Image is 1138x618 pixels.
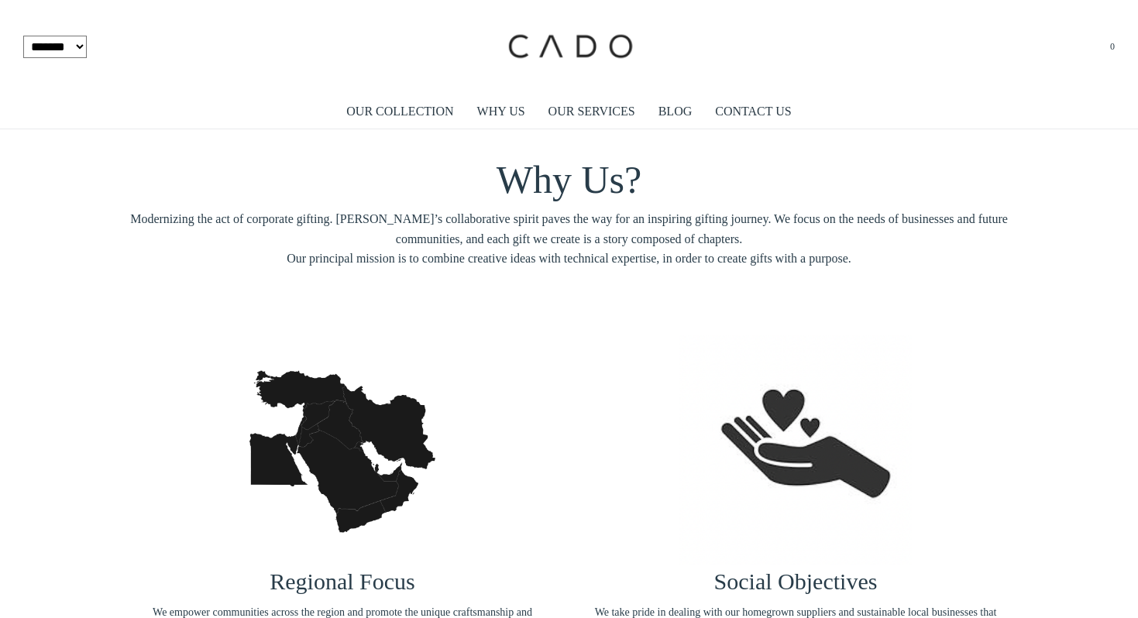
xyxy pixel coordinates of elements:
img: screenshot-20220704-at-063057-1657197187002_1200x.png [679,335,912,565]
span: 0 [1110,41,1115,52]
img: vecteezy_vectorillustrationoftheblackmapofmiddleeastonwhite_-1657197150892_1200x.jpg [226,335,459,568]
a: CONTACT US [715,94,791,129]
a: BLOG [658,94,693,129]
button: Open search bar [1075,49,1085,50]
a: OUR COLLECTION [346,94,453,129]
img: cadogifting [504,12,635,82]
span: Modernizing the act of corporate gifting. [PERSON_NAME]’s collaborative spirit paves the way for ... [128,209,1011,269]
span: Social Objectives [714,568,878,594]
span: Why Us? [497,158,641,201]
a: 0 [1108,39,1115,54]
span: Regional Focus [270,568,415,594]
a: WHY US [477,94,525,129]
a: OUR SERVICES [548,94,635,129]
